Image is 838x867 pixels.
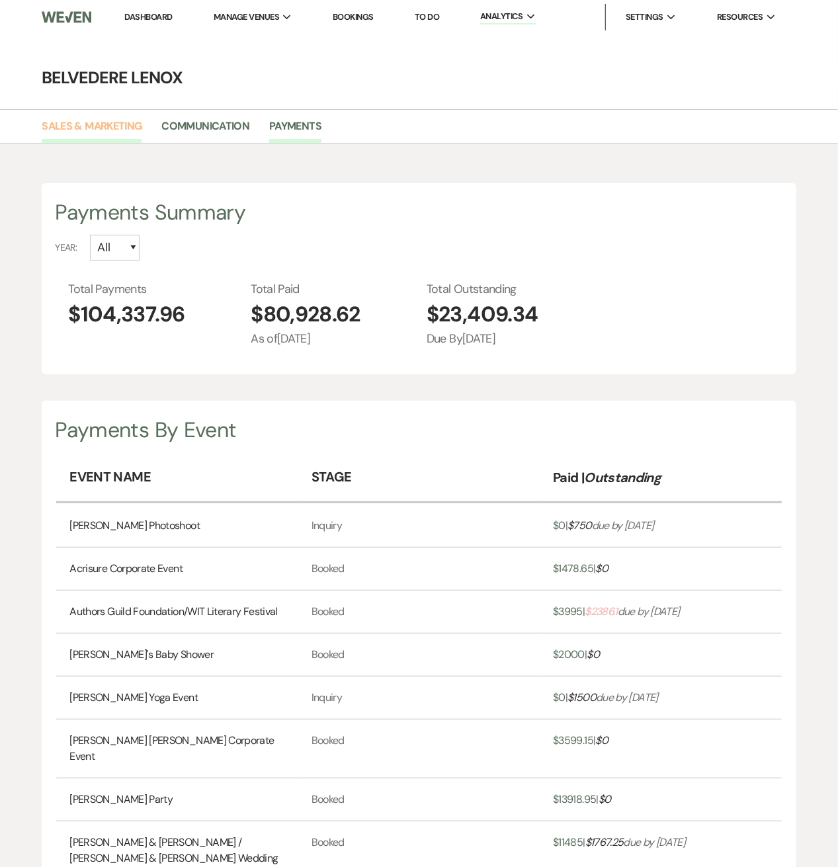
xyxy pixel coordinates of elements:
[298,591,540,634] td: Booked
[69,835,284,866] a: [PERSON_NAME] & [PERSON_NAME] / [PERSON_NAME] & [PERSON_NAME] Wedding
[585,604,679,618] i: due by [DATE]
[553,518,566,532] span: $ 0
[68,280,185,298] span: Total Payments
[251,298,360,330] span: $80,928.62
[55,241,77,255] span: Year:
[427,298,538,330] span: $23,409.34
[427,330,538,348] span: Due By [DATE]
[567,690,596,704] span: $ 1500
[567,518,591,532] span: $ 750
[585,604,618,618] span: $ 2386.1
[553,647,599,663] a: $2000|$0
[55,196,782,228] div: Payments Summary
[553,733,608,764] a: $3599.15|$0
[553,561,608,577] a: $1478.65|$0
[161,118,249,143] a: Communication
[125,11,173,22] a: Dashboard
[68,298,185,330] span: $104,337.96
[717,11,763,24] span: Resources
[553,835,583,849] span: $ 11485
[69,647,214,663] a: [PERSON_NAME]'s Baby Shower
[596,733,608,747] span: $ 0
[415,11,439,22] a: To Do
[480,10,523,23] span: Analytics
[69,518,200,534] a: [PERSON_NAME] Photoshoot
[567,690,658,704] i: due by [DATE]
[427,280,538,298] span: Total Outstanding
[553,690,566,704] span: $ 0
[596,561,608,575] span: $ 0
[585,835,686,849] i: due by [DATE]
[55,414,782,446] div: Payments By Event
[584,469,661,486] em: Outstanding
[553,690,658,706] a: $0|$1500due by [DATE]
[298,634,540,677] td: Booked
[69,604,278,620] a: Authors Guild Foundation/WIT Literary Festival
[599,792,611,806] span: $ 0
[553,467,661,488] p: Paid |
[214,11,279,24] span: Manage Venues
[587,647,599,661] span: $ 0
[567,518,653,532] i: due by [DATE]
[56,454,298,503] th: Event Name
[69,733,284,764] a: [PERSON_NAME] [PERSON_NAME] Corporate Event
[251,330,360,348] span: As of [DATE]
[585,835,624,849] span: $ 1767.25
[553,792,610,807] a: $13918.95|$0
[553,561,593,575] span: $ 1478.65
[298,677,540,720] td: Inquiry
[626,11,663,24] span: Settings
[333,11,374,22] a: Bookings
[298,778,540,821] td: Booked
[251,280,360,298] span: Total Paid
[42,118,142,143] a: Sales & Marketing
[298,454,540,503] th: Stage
[553,733,593,747] span: $ 3599.15
[553,604,583,618] span: $ 3995
[553,835,685,866] a: $11485|$1767.25due by [DATE]
[269,118,321,143] a: Payments
[69,561,183,577] a: Acrisure Corporate Event
[553,792,596,806] span: $ 13918.95
[553,518,653,534] a: $0|$750due by [DATE]
[298,505,540,548] td: Inquiry
[553,604,679,620] a: $3995|$2386.1due by [DATE]
[298,548,540,591] td: Booked
[553,647,585,661] span: $ 2000
[69,690,198,706] a: [PERSON_NAME] Yoga Event
[298,720,540,778] td: Booked
[69,792,173,807] a: [PERSON_NAME] Party
[42,3,91,31] img: Weven Logo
